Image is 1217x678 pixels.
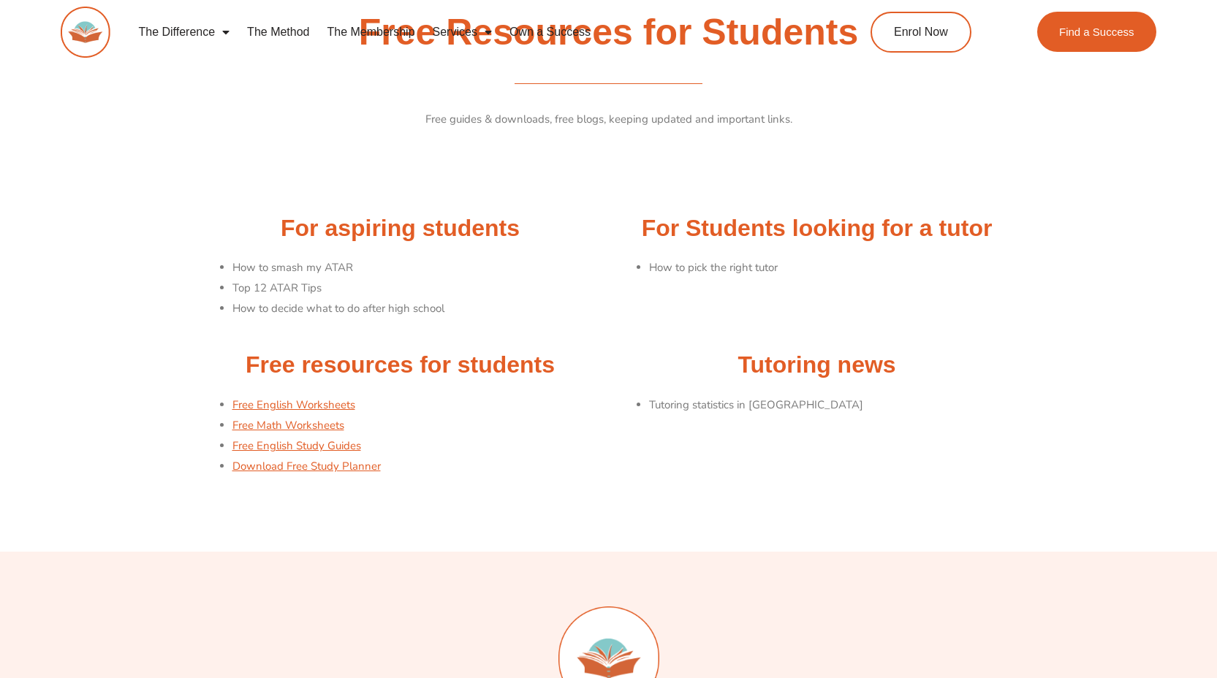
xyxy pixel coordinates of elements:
[200,213,602,244] h2: For aspiring students
[1059,26,1134,37] span: Find a Success
[238,15,318,49] a: The Method
[649,395,1018,416] li: Tutoring statistics in [GEOGRAPHIC_DATA]
[200,350,602,381] h2: Free resources for students
[232,299,602,319] li: How to decide what to do after high school
[871,12,971,53] a: Enrol Now
[232,418,344,433] a: Free Math Worksheets
[232,278,602,299] li: Top 12 ATAR Tips
[616,213,1018,244] h2: For Students looking for a tutor
[1037,12,1156,52] a: Find a Success
[232,438,361,453] a: Free English Study Guides
[232,258,602,278] li: How to smash my ATAR
[649,258,1018,278] li: How to pick the right tutor
[129,15,808,49] nav: Menu
[232,459,381,473] a: Download Free Study Planner
[616,350,1018,381] h2: Tutoring news
[232,397,355,412] a: Free English Worksheets
[501,15,599,49] a: Own a Success
[319,15,424,49] a: The Membership
[424,15,501,49] a: Services
[894,26,948,38] span: Enrol Now
[129,15,238,49] a: The Difference
[1144,608,1217,678] iframe: Chat Widget
[200,110,1018,130] p: Free guides & downloads, free blogs, keeping updated and important links.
